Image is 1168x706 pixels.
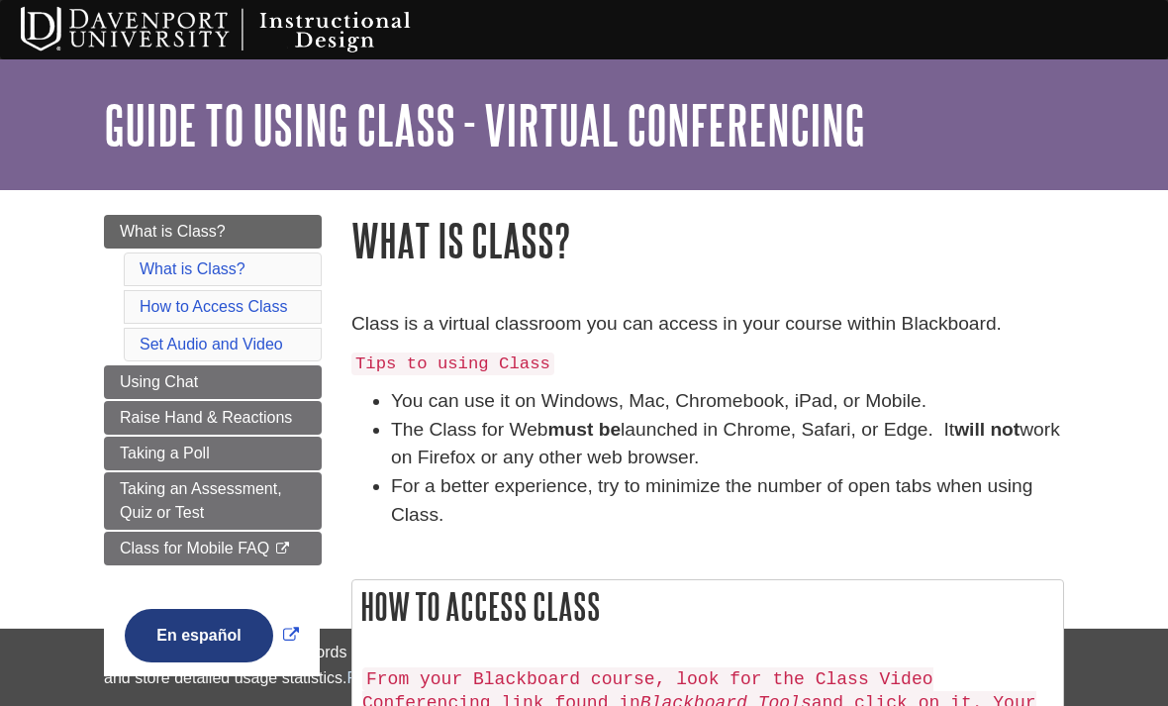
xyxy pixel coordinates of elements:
[5,5,480,54] img: Davenport University Instructional Design
[120,223,226,240] span: What is Class?
[351,310,1064,339] p: Class is a virtual classroom you can access in your course within Blackboard.
[120,409,292,426] span: Raise Hand & Reactions
[351,353,554,375] code: Tips to using Class
[104,215,322,696] div: Guide Page Menu
[125,609,272,662] button: En español
[120,373,198,390] span: Using Chat
[140,336,283,353] a: Set Audio and Video
[391,472,1064,530] li: For a better experience, try to minimize the number of open tabs when using Class.
[120,627,303,644] a: Link opens in new window
[391,416,1064,473] li: The Class for Web launched in Chrome, Safari, or Edge. It work on Firefox or any other web browser.
[104,532,322,565] a: Class for Mobile FAQ
[391,387,1064,416] li: You can use it on Windows, Mac, Chromebook, iPad, or Mobile.
[120,480,282,521] span: Taking an Assessment, Quiz or Test
[104,94,865,155] a: Guide to Using Class - Virtual Conferencing
[352,580,1063,633] h2: How to Access Class
[104,215,322,249] a: What is Class?
[104,401,322,435] a: Raise Hand & Reactions
[274,543,291,555] i: This link opens in a new window
[104,437,322,470] a: Taking a Poll
[351,215,1064,265] h1: What is Class?
[140,260,245,277] a: What is Class?
[104,472,322,530] a: Taking an Assessment, Quiz or Test
[548,419,622,440] strong: must be
[104,365,322,399] a: Using Chat
[140,298,287,315] a: How to Access Class
[954,419,1020,440] strong: will not
[120,445,210,461] span: Taking a Poll
[120,540,269,556] span: Class for Mobile FAQ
